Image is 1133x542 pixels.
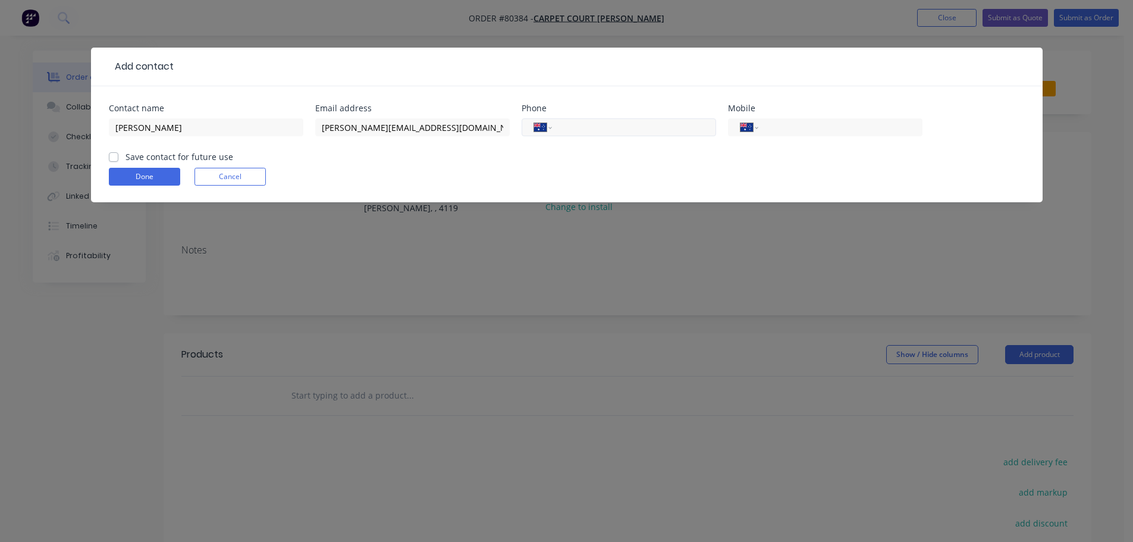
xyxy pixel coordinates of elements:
[315,104,510,112] div: Email address
[109,168,180,186] button: Done
[125,151,233,163] label: Save contact for future use
[728,104,922,112] div: Mobile
[109,59,174,74] div: Add contact
[109,104,303,112] div: Contact name
[194,168,266,186] button: Cancel
[522,104,716,112] div: Phone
